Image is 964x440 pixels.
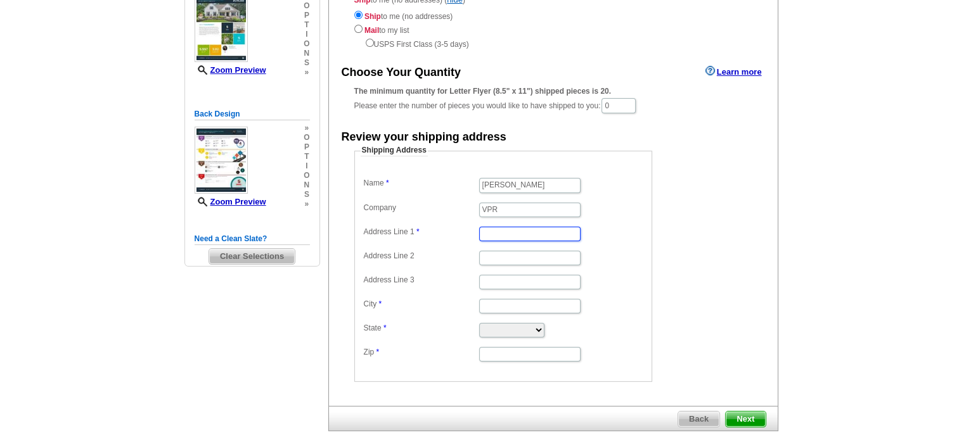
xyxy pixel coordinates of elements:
[364,299,478,310] label: City
[304,1,309,11] span: o
[710,146,964,440] iframe: LiveChat chat widget
[195,127,248,194] img: small-thumb.jpg
[304,58,309,68] span: s
[678,412,719,427] span: Back
[364,251,478,261] label: Address Line 2
[678,411,720,427] a: Back
[354,8,752,50] div: to me (no addresses) to my list
[304,30,309,39] span: i
[304,161,309,171] span: i
[364,323,478,334] label: State
[304,133,309,142] span: o
[304,142,309,152] span: p
[364,12,381,21] strong: Ship
[304,123,309,133] span: »
[361,145,428,156] legend: Shipping Address
[304,20,309,30] span: t
[304,171,309,180] span: o
[364,275,478,286] label: Address Line 3
[705,66,762,76] a: Learn more
[304,11,309,20] span: p
[304,68,309,77] span: »
[364,178,478,189] label: Name
[364,203,478,213] label: Company
[364,26,379,35] strong: Mail
[195,65,266,75] a: Zoom Preview
[195,108,310,120] h5: Back Design
[304,39,309,49] span: o
[195,233,310,245] h5: Need a Clean Slate?
[354,85,752,97] div: The minimum quantity for Letter Flyer (8.5" x 11") shipped pieces is 20.
[354,85,752,115] div: Please enter the number of pieces you would like to have shipped to you:
[364,347,478,358] label: Zip
[304,152,309,161] span: t
[304,199,309,209] span: »
[195,197,266,206] a: Zoom Preview
[304,190,309,199] span: s
[342,65,461,81] div: Choose Your Quantity
[354,36,752,50] div: USPS First Class (3-5 days)
[304,49,309,58] span: n
[364,227,478,237] label: Address Line 1
[209,249,295,264] span: Clear Selections
[342,129,506,146] div: Review your shipping address
[304,180,309,190] span: n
